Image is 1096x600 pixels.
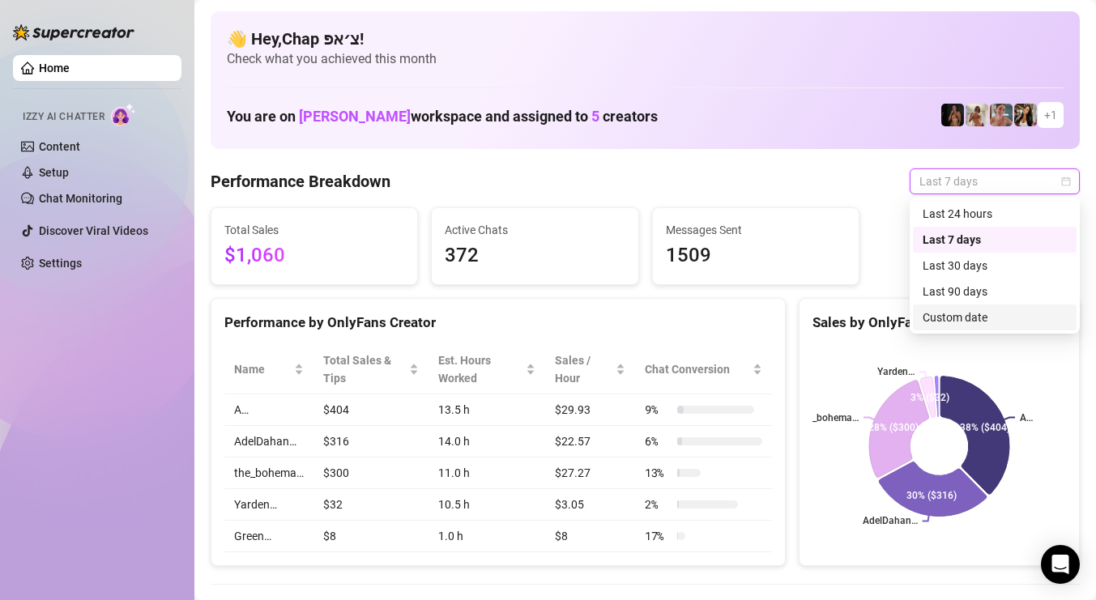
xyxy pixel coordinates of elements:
h1: You are on workspace and assigned to creators [227,108,658,126]
div: Sales by OnlyFans Creator [812,312,1066,334]
text: A… [1020,412,1033,423]
td: Green… [224,521,313,552]
td: $27.27 [545,457,635,489]
span: 1509 [666,240,846,271]
div: Last 24 hours [923,205,1067,223]
td: $32 [313,489,429,521]
a: Content [39,140,80,153]
span: calendar [1061,177,1071,186]
td: 14.0 h [429,426,545,457]
div: Last 90 days [923,283,1067,300]
td: $3.05 [545,489,635,521]
span: 6 % [645,432,671,450]
td: 13.5 h [429,394,545,426]
span: 2 % [645,496,671,513]
div: Custom date [913,304,1077,330]
span: [PERSON_NAME] [299,108,411,125]
td: $8 [313,521,429,552]
div: Open Intercom Messenger [1041,545,1080,584]
td: $29.93 [545,394,635,426]
img: Yarden [990,104,1013,126]
span: Sales / Hour [555,351,612,387]
a: Chat Monitoring [39,192,122,205]
a: Settings [39,257,82,270]
div: Last 7 days [913,227,1077,253]
th: Total Sales & Tips [313,345,429,394]
span: $1,060 [224,240,404,271]
td: $404 [313,394,429,426]
img: AI Chatter [111,103,136,126]
span: 9 % [645,401,671,419]
span: + 1 [1044,106,1057,124]
span: Check what you achieved this month [227,50,1064,68]
h4: Performance Breakdown [211,170,390,193]
span: 372 [445,240,625,271]
span: Name [234,360,291,378]
th: Chat Conversion [635,345,772,394]
td: the_bohema… [224,457,313,489]
text: the_bohema… [799,412,859,423]
div: Last 90 days [913,279,1077,304]
td: $300 [313,457,429,489]
span: Total Sales & Tips [323,351,406,387]
span: 13 % [645,464,671,482]
div: Last 30 days [913,253,1077,279]
span: 5 [591,108,599,125]
a: Setup [39,166,69,179]
td: 11.0 h [429,457,545,489]
div: Custom date [923,309,1067,326]
img: the_bohema [941,104,964,126]
span: Total Sales [224,221,404,239]
a: Home [39,62,70,74]
h4: 👋 Hey, Chap צ׳אפ ! [227,28,1064,50]
td: AdelDahan… [224,426,313,457]
div: Performance by OnlyFans Creator [224,312,772,334]
td: $22.57 [545,426,635,457]
td: $8 [545,521,635,552]
img: Green [966,104,988,126]
td: 1.0 h [429,521,545,552]
span: Messages Sent [666,221,846,239]
span: Chat Conversion [645,360,749,378]
td: $316 [313,426,429,457]
td: 10.5 h [429,489,545,521]
text: AdelDahan… [863,516,918,527]
span: Last 7 days [919,169,1070,194]
th: Name [224,345,313,394]
span: Izzy AI Chatter [23,109,104,125]
div: Last 24 hours [913,201,1077,227]
span: Active Chats [445,221,625,239]
a: Discover Viral Videos [39,224,148,237]
div: Last 30 days [923,257,1067,274]
th: Sales / Hour [545,345,635,394]
span: 17 % [645,527,671,545]
img: AdelDahan [1014,104,1037,126]
div: Est. Hours Worked [438,351,522,387]
img: logo-BBDzfeDw.svg [13,24,134,40]
text: Yarden… [877,366,915,377]
td: Yarden… [224,489,313,521]
div: Last 7 days [923,231,1067,249]
td: A… [224,394,313,426]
